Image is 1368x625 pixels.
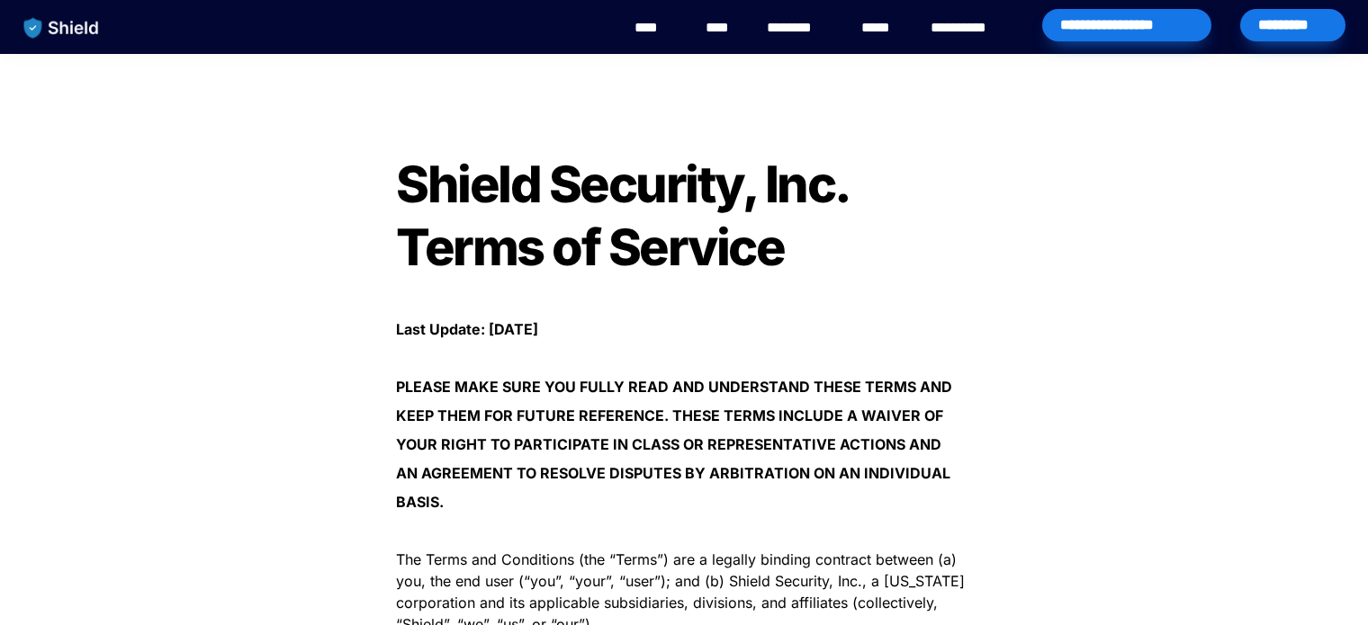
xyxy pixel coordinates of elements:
[396,435,941,453] strong: YOUR RIGHT TO PARTICIPATE IN CLASS OR REPRESENTATIVE ACTIONS AND
[396,320,538,338] strong: Last Update: [DATE]
[396,378,952,396] strong: PLEASE MAKE SURE YOU FULLY READ AND UNDERSTAND THESE TERMS AND
[396,464,950,482] strong: AN AGREEMENT TO RESOLVE DISPUTES BY ARBITRATION ON AN INDIVIDUAL
[396,493,444,511] strong: BASIS.
[396,154,857,278] span: Shield Security, Inc. Terms of Service
[396,406,943,424] strong: KEEP THEM FOR FUTURE REFERENCE. THESE TERMS INCLUDE A WAIVER OF
[15,9,108,47] img: website logo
